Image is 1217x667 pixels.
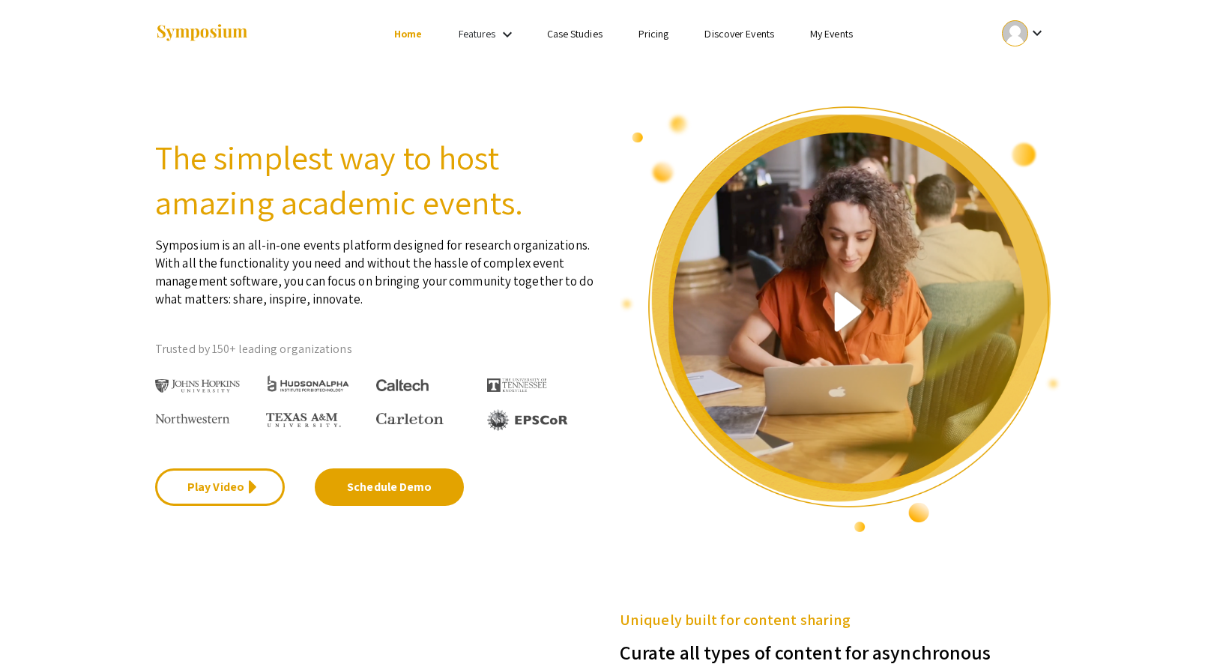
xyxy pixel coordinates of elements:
[315,468,464,506] a: Schedule Demo
[704,27,774,40] a: Discover Events
[986,16,1062,50] button: Expand account dropdown
[155,23,249,43] img: Symposium by ForagerOne
[155,468,285,506] a: Play Video
[620,609,1062,631] h5: Uniquely built for content sharing
[547,27,603,40] a: Case Studies
[1028,24,1046,42] mat-icon: Expand account dropdown
[155,414,230,423] img: Northwestern
[376,379,429,392] img: Caltech
[155,338,597,360] p: Trusted by 150+ leading organizations
[155,379,240,393] img: Johns Hopkins University
[155,135,597,225] h2: The simplest way to host amazing academic events.
[487,378,547,392] img: The University of Tennessee
[394,27,422,40] a: Home
[376,413,444,425] img: Carleton
[266,413,341,428] img: Texas A&M University
[487,409,570,431] img: EPSCOR
[638,27,669,40] a: Pricing
[498,25,516,43] mat-icon: Expand Features list
[266,375,351,392] img: HudsonAlpha
[155,225,597,308] p: Symposium is an all-in-one events platform designed for research organizations. With all the func...
[620,105,1062,534] img: video overview of Symposium
[810,27,853,40] a: My Events
[459,27,496,40] a: Features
